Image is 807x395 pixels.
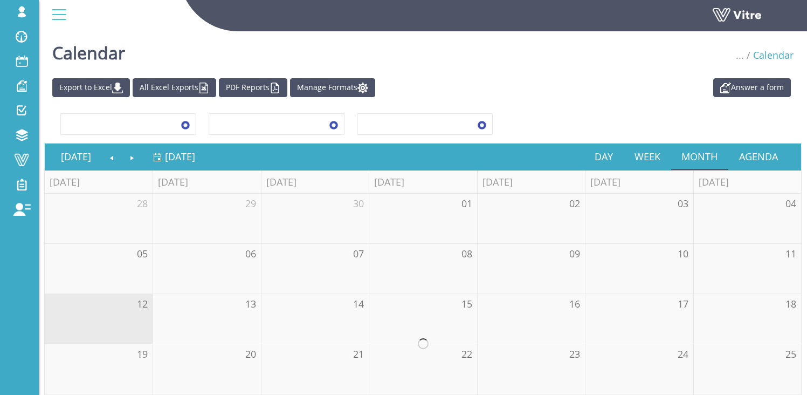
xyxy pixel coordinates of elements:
img: cal_settings.png [357,83,368,93]
img: cal_download.png [112,83,123,93]
a: [DATE] [153,144,195,169]
a: Export to Excel [52,78,130,97]
a: [DATE] [50,144,102,169]
img: cal_pdf.png [270,83,280,93]
li: Calendar [744,49,794,63]
span: select [324,114,343,134]
th: [DATE] [477,171,585,194]
img: appointment_white2.png [720,83,731,93]
th: [DATE] [261,171,369,194]
a: Agenda [728,144,789,169]
a: Month [671,144,729,169]
th: [DATE] [45,171,153,194]
span: [DATE] [165,150,195,163]
img: cal_excel.png [198,83,209,93]
a: Manage Formats [290,78,375,97]
a: PDF Reports [219,78,287,97]
th: [DATE] [585,171,693,194]
a: Day [584,144,624,169]
a: All Excel Exports [133,78,216,97]
span: ... [736,49,744,62]
h1: Calendar [52,27,125,73]
span: select [472,114,492,134]
th: [DATE] [369,171,477,194]
a: Next [122,144,142,169]
span: select [176,114,195,134]
a: Answer a form [713,78,791,97]
th: [DATE] [693,171,801,194]
th: [DATE] [153,171,260,194]
a: Week [624,144,671,169]
a: Previous [102,144,122,169]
